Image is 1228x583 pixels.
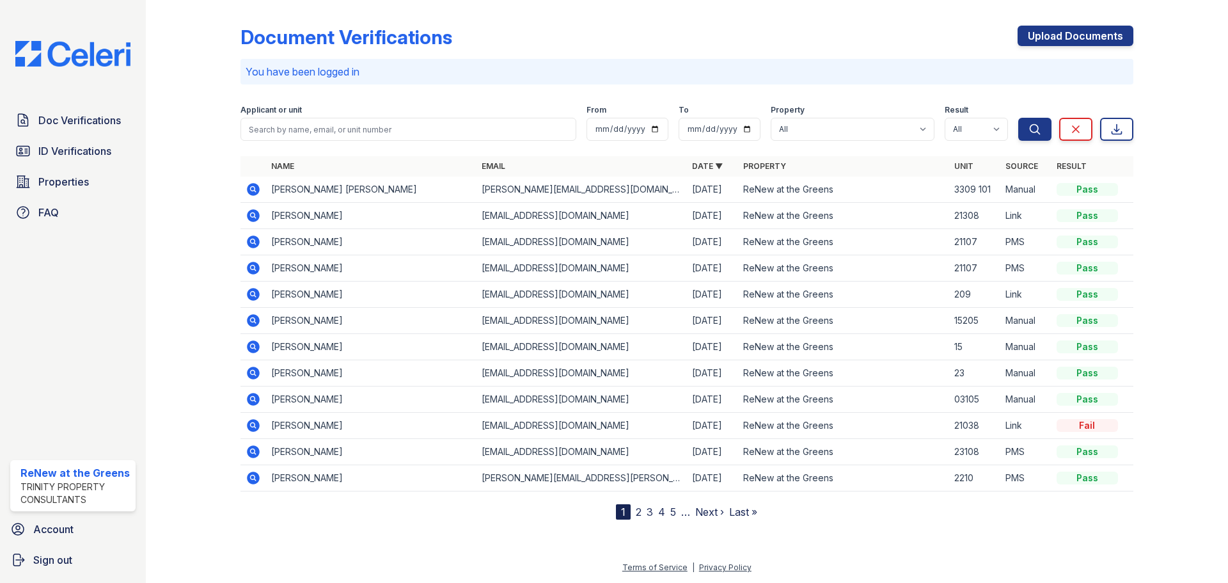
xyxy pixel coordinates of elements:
td: 21308 [949,203,1000,229]
td: [EMAIL_ADDRESS][DOMAIN_NAME] [476,439,687,465]
div: Pass [1057,340,1118,353]
a: Privacy Policy [699,563,752,572]
td: PMS [1000,255,1051,282]
div: ReNew at the Greens [20,465,130,481]
div: Fail [1057,419,1118,432]
a: Result [1057,161,1087,171]
a: Account [5,516,141,542]
a: Next › [695,506,724,518]
span: Properties [38,174,89,189]
div: Document Verifications [240,26,452,49]
div: Pass [1057,183,1118,196]
td: [PERSON_NAME][EMAIL_ADDRESS][DOMAIN_NAME] [476,177,687,203]
div: Pass [1057,236,1118,248]
td: 15205 [949,308,1000,334]
iframe: chat widget [1174,532,1215,570]
td: [DATE] [687,229,738,255]
td: [PERSON_NAME] [266,255,476,282]
td: [EMAIL_ADDRESS][DOMAIN_NAME] [476,308,687,334]
td: PMS [1000,465,1051,491]
td: ReNew at the Greens [738,177,949,203]
td: [DATE] [687,255,738,282]
div: Pass [1057,314,1118,327]
td: [DATE] [687,360,738,387]
td: [DATE] [687,465,738,491]
td: Link [1000,413,1051,439]
td: ReNew at the Greens [738,413,949,439]
label: To [679,105,689,115]
td: [PERSON_NAME] [266,387,476,413]
td: [EMAIL_ADDRESS][DOMAIN_NAME] [476,334,687,360]
div: Pass [1057,367,1118,379]
td: [EMAIL_ADDRESS][DOMAIN_NAME] [476,360,687,387]
span: Account [33,522,74,537]
td: 15 [949,334,1000,360]
a: 3 [647,506,653,518]
td: Manual [1000,177,1051,203]
td: ReNew at the Greens [738,439,949,465]
input: Search by name, email, or unit number [240,118,576,141]
td: ReNew at the Greens [738,387,949,413]
a: Doc Verifications [10,108,136,133]
a: ID Verifications [10,138,136,164]
a: Name [271,161,294,171]
p: You have been logged in [246,64,1128,79]
td: [DATE] [687,282,738,308]
td: [PERSON_NAME] [PERSON_NAME] [266,177,476,203]
a: 4 [658,506,665,518]
a: Sign out [5,547,141,573]
td: [PERSON_NAME] [266,465,476,491]
a: Unit [954,161,973,171]
td: [EMAIL_ADDRESS][DOMAIN_NAME] [476,255,687,282]
td: [DATE] [687,308,738,334]
td: [DATE] [687,387,738,413]
label: Result [945,105,968,115]
td: [DATE] [687,203,738,229]
td: [PERSON_NAME] [266,203,476,229]
label: From [586,105,606,115]
td: Manual [1000,334,1051,360]
td: [EMAIL_ADDRESS][DOMAIN_NAME] [476,387,687,413]
div: Pass [1057,393,1118,406]
td: 3309 101 [949,177,1000,203]
span: Doc Verifications [38,113,121,128]
td: 21038 [949,413,1000,439]
a: Property [743,161,786,171]
td: ReNew at the Greens [738,203,949,229]
div: Pass [1057,262,1118,275]
div: Pass [1057,209,1118,222]
td: [DATE] [687,439,738,465]
td: Manual [1000,360,1051,387]
td: 03105 [949,387,1000,413]
span: … [681,504,690,520]
td: 2210 [949,465,1000,491]
td: [PERSON_NAME] [266,439,476,465]
div: 1 [616,504,631,520]
a: 5 [670,506,676,518]
td: [PERSON_NAME] [266,229,476,255]
a: Email [482,161,505,171]
div: Pass [1057,288,1118,301]
td: [EMAIL_ADDRESS][DOMAIN_NAME] [476,282,687,308]
a: Terms of Service [622,563,688,572]
td: [PERSON_NAME] [266,334,476,360]
td: [PERSON_NAME] [266,413,476,439]
div: Pass [1057,445,1118,458]
td: [EMAIL_ADDRESS][DOMAIN_NAME] [476,229,687,255]
td: [DATE] [687,177,738,203]
label: Applicant or unit [240,105,302,115]
td: Link [1000,203,1051,229]
td: [EMAIL_ADDRESS][DOMAIN_NAME] [476,203,687,229]
img: CE_Logo_Blue-a8612792a0a2168367f1c8372b55b34899dd931a85d93a1a3d3e32e68fde9ad4.png [5,41,141,67]
td: [EMAIL_ADDRESS][DOMAIN_NAME] [476,413,687,439]
a: Source [1005,161,1038,171]
td: ReNew at the Greens [738,282,949,308]
td: 23108 [949,439,1000,465]
td: [PERSON_NAME] [266,282,476,308]
div: | [692,563,695,572]
div: Pass [1057,472,1118,484]
span: FAQ [38,205,59,220]
td: [PERSON_NAME] [266,360,476,387]
td: 21107 [949,229,1000,255]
